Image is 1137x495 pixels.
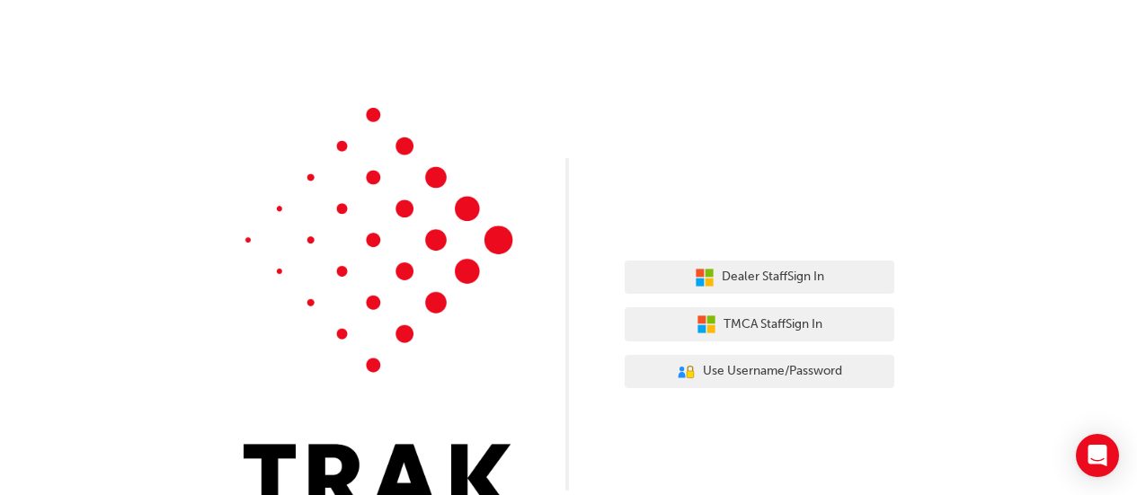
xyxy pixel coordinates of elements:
[724,314,822,335] span: TMCA Staff Sign In
[703,361,842,382] span: Use Username/Password
[625,261,894,295] button: Dealer StaffSign In
[722,267,824,287] span: Dealer Staff Sign In
[1076,434,1119,477] div: Open Intercom Messenger
[625,307,894,341] button: TMCA StaffSign In
[625,355,894,389] button: Use Username/Password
